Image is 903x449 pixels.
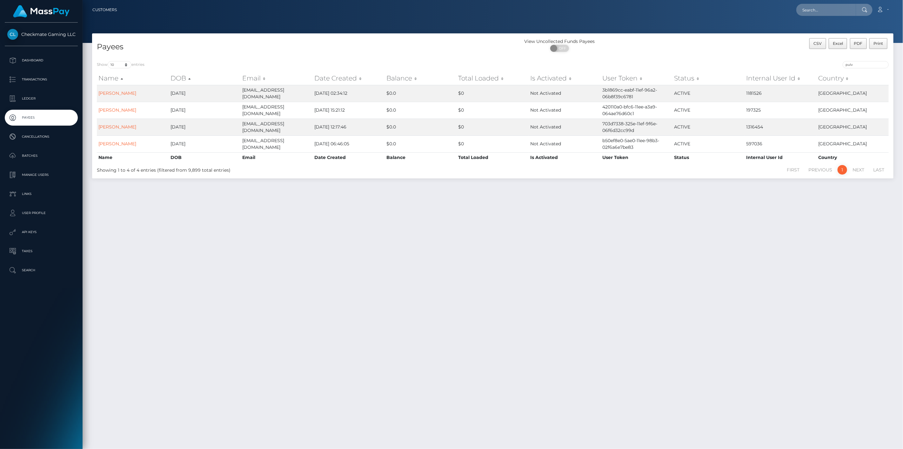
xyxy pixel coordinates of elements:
td: [DATE] 15:21:12 [313,102,385,119]
p: Dashboard [7,56,75,65]
td: [DATE] [169,85,241,102]
th: DOB: activate to sort column descending [169,72,241,85]
a: [PERSON_NAME] [98,124,136,130]
th: Status: activate to sort column ascending [673,72,745,85]
span: Excel [833,41,843,46]
p: Search [7,266,75,275]
th: Balance: activate to sort column ascending [385,72,457,85]
th: User Token [601,152,673,162]
td: Not Activated [529,102,601,119]
td: ACTIVE [673,135,745,152]
span: PDF [854,41,863,46]
a: Taxes [5,243,78,259]
td: [EMAIL_ADDRESS][DOMAIN_NAME] [241,135,313,152]
a: Search [5,262,78,278]
img: Checkmate Gaming LLC [7,29,18,40]
button: CSV [809,38,826,49]
td: 3b1869cc-eabf-11ef-96a2-06b8f39c6781 [601,85,673,102]
p: Batches [7,151,75,161]
td: [GEOGRAPHIC_DATA] [817,119,889,135]
a: [PERSON_NAME] [98,107,136,113]
td: ACTIVE [673,119,745,135]
h4: Payees [97,41,488,52]
th: Name [97,152,169,162]
a: 1 [838,165,847,175]
th: Balance [385,152,457,162]
p: Cancellations [7,132,75,142]
td: Not Activated [529,135,601,152]
td: $0 [457,119,529,135]
th: Email [241,152,313,162]
td: [DATE] 02:34:12 [313,85,385,102]
p: Manage Users [7,170,75,180]
p: User Profile [7,208,75,218]
td: [EMAIL_ADDRESS][DOMAIN_NAME] [241,85,313,102]
td: [DATE] 06:46:05 [313,135,385,152]
p: Links [7,189,75,199]
th: Internal User Id [745,152,817,162]
div: Showing 1 to 4 of 4 entries (filtered from 9,899 total entries) [97,164,421,174]
p: API Keys [7,227,75,237]
input: Search... [796,4,856,16]
td: 1316454 [745,119,817,135]
span: Checkmate Gaming LLC [5,31,78,37]
td: [GEOGRAPHIC_DATA] [817,135,889,152]
select: Showentries [108,61,131,68]
span: Print [874,41,883,46]
th: Total Loaded: activate to sort column ascending [457,72,529,85]
td: $0 [457,85,529,102]
td: ACTIVE [673,102,745,119]
td: Not Activated [529,119,601,135]
td: [EMAIL_ADDRESS][DOMAIN_NAME] [241,102,313,119]
td: 703d7338-325e-11ef-9f6e-06f6d32cc99d [601,119,673,135]
span: OFF [554,45,570,52]
td: [DATE] [169,119,241,135]
th: Email: activate to sort column ascending [241,72,313,85]
th: Is Activated [529,152,601,162]
td: $0.0 [385,135,457,152]
a: User Profile [5,205,78,221]
td: 197325 [745,102,817,119]
a: Links [5,186,78,202]
td: $0.0 [385,102,457,119]
th: Internal User Id: activate to sort column ascending [745,72,817,85]
th: Country [817,152,889,162]
td: [EMAIL_ADDRESS][DOMAIN_NAME] [241,119,313,135]
a: Ledger [5,91,78,107]
td: [GEOGRAPHIC_DATA] [817,102,889,119]
a: Transactions [5,72,78,87]
label: Show entries [97,61,144,68]
th: DOB [169,152,241,162]
a: Dashboard [5,52,78,68]
img: MassPay Logo [13,5,70,17]
td: Not Activated [529,85,601,102]
a: Batches [5,148,78,164]
td: [DATE] [169,102,241,119]
a: Manage Users [5,167,78,183]
span: CSV [813,41,822,46]
p: Payees [7,113,75,122]
td: b50ef8e0-5ae0-11ee-98b3-02f6a6e7be83 [601,135,673,152]
a: Payees [5,110,78,126]
button: Excel [829,38,847,49]
td: $0 [457,102,529,119]
td: [GEOGRAPHIC_DATA] [817,85,889,102]
th: Date Created: activate to sort column ascending [313,72,385,85]
th: Is Activated: activate to sort column ascending [529,72,601,85]
td: [DATE] [169,135,241,152]
td: ACTIVE [673,85,745,102]
td: $0.0 [385,85,457,102]
th: User Token: activate to sort column ascending [601,72,673,85]
td: 597036 [745,135,817,152]
td: 1181526 [745,85,817,102]
p: Transactions [7,75,75,84]
button: Print [869,38,887,49]
input: Search transactions [843,61,889,68]
p: Ledger [7,94,75,103]
td: 420110a0-bfc6-11ee-a3a9-064ae76d60c1 [601,102,673,119]
td: $0.0 [385,119,457,135]
td: [DATE] 12:17:46 [313,119,385,135]
th: Total Loaded [457,152,529,162]
a: [PERSON_NAME] [98,90,136,96]
a: API Keys [5,224,78,240]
